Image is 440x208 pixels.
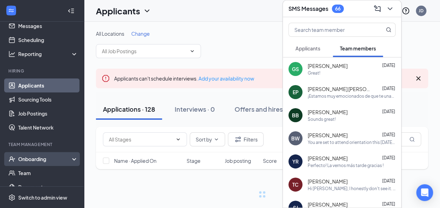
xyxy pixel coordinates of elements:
div: GS [292,65,299,72]
button: Filter Filters [228,132,264,146]
a: Job Postings [18,106,78,120]
span: [PERSON_NAME] [PERSON_NAME] [308,85,371,92]
span: [DATE] [382,178,395,183]
div: BW [291,135,300,142]
div: BB [292,112,299,119]
span: [DATE] [382,109,395,114]
div: You are set to attend orientation this [DATE] from 3:30-7PM. Please log into cfa home and complet... [308,139,396,145]
a: Applicants [18,78,78,92]
span: [PERSON_NAME] [308,201,348,208]
div: Hi [PERSON_NAME], I honestly don't see it. Can you send it to me through [GEOGRAPHIC_DATA]? [308,186,396,192]
svg: Analysis [8,50,15,57]
div: Perfecto! La vernos más tarde gracias ! [308,162,384,168]
span: All Locations [96,30,124,37]
input: All Job Postings [102,47,187,55]
div: Reporting [18,50,78,57]
span: Score [263,157,277,164]
div: Applications · 128 [103,105,155,113]
a: Add your availability now [198,75,254,82]
span: Applicants [295,45,320,51]
a: Scheduling [18,33,78,47]
div: Interviews · 0 [175,105,215,113]
svg: MagnifyingGlass [386,27,391,33]
svg: ChevronDown [189,48,195,54]
svg: ComposeMessage [373,5,382,13]
button: Sort byChevronDown [190,132,225,146]
svg: Error [102,74,110,83]
svg: Settings [8,194,15,201]
svg: Cross [414,74,422,83]
div: ¡Estamos muy emocionados de que te unas al equipo de Shawnee Mission [DEMOGRAPHIC_DATA]-fil-A! ¿C... [308,93,396,99]
div: JD [419,8,424,14]
div: 66 [335,6,341,12]
a: Team [18,166,78,180]
button: ChevronDown [384,3,396,14]
svg: WorkstreamLogo [8,7,15,14]
div: TC [292,181,299,188]
h1: Applicants [96,5,140,17]
svg: Collapse [68,7,75,14]
div: YR [292,158,299,165]
div: Sounds great! [308,116,336,122]
span: [DATE] [382,201,395,207]
span: [PERSON_NAME] [308,109,348,116]
a: Documents [18,180,78,194]
span: [DATE] [382,155,395,160]
svg: Filter [234,135,242,144]
div: Onboarding [18,155,72,162]
a: Messages [18,19,78,33]
input: All Stages [109,136,173,143]
svg: QuestionInfo [401,7,410,15]
span: [PERSON_NAME] [308,155,348,162]
h3: SMS Messages [288,5,328,13]
div: EP [293,89,299,96]
span: Applicants can't schedule interviews. [114,75,254,82]
a: Talent Network [18,120,78,134]
svg: MagnifyingGlass [409,137,415,142]
span: Name · Applied On [114,157,156,164]
div: Team Management [8,141,77,147]
div: Hiring [8,68,77,74]
div: Great! [308,70,320,76]
svg: UserCheck [8,155,15,162]
span: [PERSON_NAME] [308,62,348,69]
span: Job posting [225,157,251,164]
span: [PERSON_NAME] [308,178,348,185]
svg: ChevronDown [175,137,181,142]
span: Team members [340,45,376,51]
input: Search team member [289,23,372,36]
div: Offers and hires · 193 [235,105,297,113]
a: Sourcing Tools [18,92,78,106]
span: [PERSON_NAME] [308,132,348,139]
svg: ChevronDown [386,5,394,13]
span: Change [131,30,150,37]
svg: ChevronDown [143,7,151,15]
svg: ChevronDown [214,137,219,142]
button: ComposeMessage [372,3,383,14]
span: [DATE] [382,132,395,137]
div: Open Intercom Messenger [416,184,433,201]
span: [DATE] [382,63,395,68]
span: Stage [187,157,201,164]
span: [DATE] [382,86,395,91]
div: Switch to admin view [18,194,67,201]
span: Sort by [196,137,212,142]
